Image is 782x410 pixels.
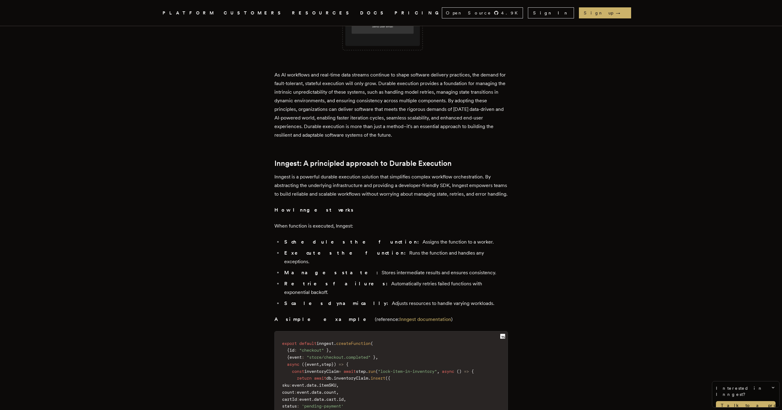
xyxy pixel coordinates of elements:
span: => [464,369,469,374]
span: cart [326,397,336,402]
span: 4.9 K [501,10,521,16]
span: id [339,397,344,402]
span: itemSKU [319,383,336,388]
span: . [334,341,336,346]
button: PLATFORM [163,9,216,17]
span: data [314,397,324,402]
span: . [366,369,368,374]
span: ( [385,376,388,381]
span: count [324,390,336,395]
span: event [297,390,309,395]
span: ) [334,362,336,367]
span: ( [371,341,373,346]
span: . [324,397,326,402]
span: async [287,362,299,367]
span: , [329,348,331,353]
span: event [289,355,302,360]
span: . [312,397,314,402]
span: "checkout" [299,348,324,353]
li: Adjusts resources to handle varying workloads. [282,299,508,308]
span: , [344,397,346,402]
span: : [297,397,299,402]
span: ) [459,369,462,374]
strong: Schedules the function: [284,239,422,245]
span: event [307,362,319,367]
a: Talk to a product expert [716,401,776,410]
span: : [289,383,292,388]
span: 'pending-payment' [302,404,344,408]
span: : [302,355,304,360]
li: Assigns the function to a worker. [282,238,508,246]
span: , [319,362,321,367]
span: step [356,369,366,374]
span: inngest [316,341,334,346]
span: } [326,348,329,353]
li: Runs the function and handles any exceptions. [282,249,508,266]
h2: Inngest: A principled approach to Durable Execution [274,159,508,168]
span: { [287,348,289,353]
span: } [373,355,375,360]
span: => [339,362,344,367]
span: createFunction [336,341,371,346]
span: , [375,355,378,360]
span: step [321,362,331,367]
span: → [616,10,626,16]
span: ( [375,369,378,374]
span: , [336,383,339,388]
span: . [331,376,334,381]
span: inventoryClaim [304,369,339,374]
p: (reference: ) [274,315,508,324]
a: Sign up [579,7,631,18]
p: When function is executed, Inngest: [274,222,508,230]
span: await [314,376,326,381]
span: db [326,376,331,381]
a: PRICING [395,9,442,17]
span: ( [302,362,304,367]
strong: Retries failures: [284,281,391,287]
span: : [297,404,299,408]
li: Stores intermediate results and ensures consistency. [282,268,508,277]
span: . [316,383,319,388]
span: { [304,362,307,367]
span: Interested in Inngest? [716,385,776,397]
span: run [368,369,375,374]
span: default [299,341,316,346]
a: Inngest documentation [399,316,451,322]
span: { [346,362,348,367]
span: inventoryClaim [334,376,368,381]
span: count [282,390,294,395]
p: Inngest is a powerful durable execution solution that simplifies complex workflow orchestration. ... [274,173,508,198]
p: As AI workflows and real-time data streams continue to shape software delivery practices, the dem... [274,71,508,139]
span: . [368,376,371,381]
span: data [312,390,321,395]
span: = [339,369,341,374]
a: DOCS [360,9,387,17]
span: . [336,397,339,402]
span: : [294,348,297,353]
span: } [331,362,334,367]
span: { [471,369,474,374]
span: event [299,397,312,402]
span: . [321,390,324,395]
span: "store/checkout.completed" [307,355,371,360]
span: insert [371,376,385,381]
span: Open Source [446,10,491,16]
li: Automatically retries failed functions with exponential backoff. [282,279,508,297]
span: id [289,348,294,353]
span: event [292,383,304,388]
span: cartId [282,397,297,402]
span: , [336,390,339,395]
span: . [309,390,312,395]
span: export [282,341,297,346]
strong: Scales dynamically: [284,300,392,306]
span: status [282,404,297,408]
span: ( [457,369,459,374]
span: , [437,369,439,374]
span: { [388,376,390,381]
span: : [294,390,297,395]
strong: Manages state: [284,270,382,275]
a: Sign In [528,7,574,18]
button: RESOURCES [292,9,353,17]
